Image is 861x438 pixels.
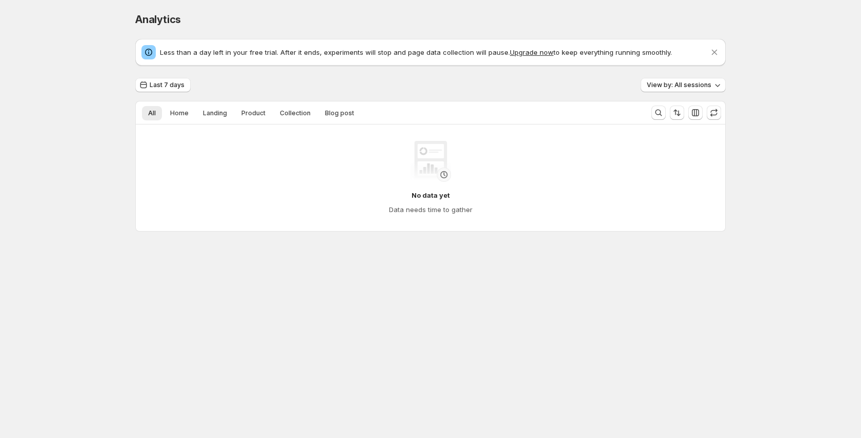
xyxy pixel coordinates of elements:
[325,109,354,117] span: Blog post
[160,47,709,57] p: Less than a day left in your free trial. After it ends, experiments will stop and page data colle...
[203,109,227,117] span: Landing
[170,109,189,117] span: Home
[241,109,265,117] span: Product
[135,78,191,92] button: Last 7 days
[412,190,450,200] h4: No data yet
[670,106,684,120] button: Sort the results
[135,13,181,26] span: Analytics
[651,106,666,120] button: Search and filter results
[389,204,473,215] h4: Data needs time to gather
[280,109,311,117] span: Collection
[641,78,726,92] button: View by: All sessions
[510,48,553,56] button: Upgrade now
[410,141,451,182] img: No data yet
[707,45,722,59] button: Dismiss notification
[647,81,711,89] span: View by: All sessions
[150,81,184,89] span: Last 7 days
[148,109,156,117] span: All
